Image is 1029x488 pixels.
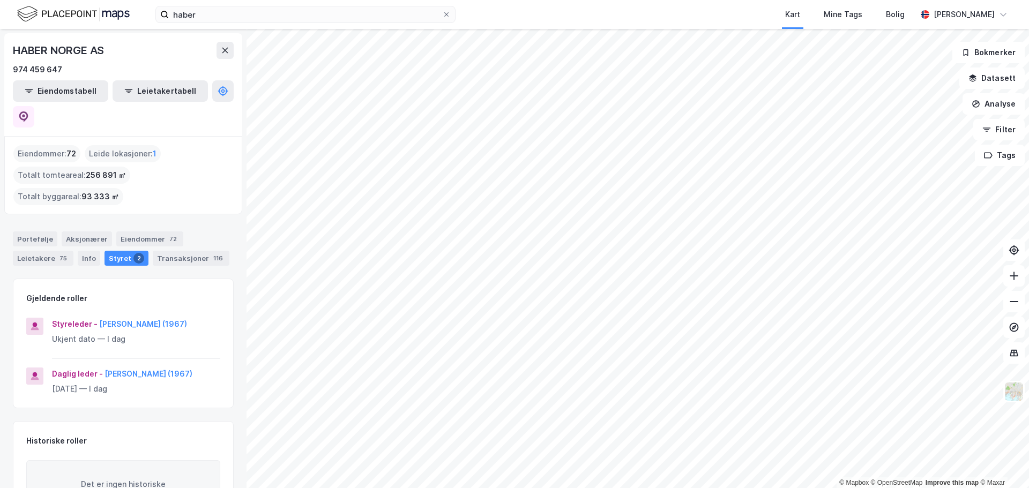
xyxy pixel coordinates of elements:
[824,8,862,21] div: Mine Tags
[86,169,126,182] span: 256 891 ㎡
[116,231,183,246] div: Eiendommer
[113,80,208,102] button: Leietakertabell
[886,8,905,21] div: Bolig
[975,437,1029,488] div: Chatt-widget
[975,145,1025,166] button: Tags
[81,190,119,203] span: 93 333 ㎡
[62,231,112,246] div: Aksjonærer
[105,251,148,266] div: Styret
[66,147,76,160] span: 72
[13,188,123,205] div: Totalt byggareal :
[952,42,1025,63] button: Bokmerker
[934,8,995,21] div: [PERSON_NAME]
[169,6,442,22] input: Søk på adresse, matrikkel, gårdeiere, leietakere eller personer
[26,292,87,305] div: Gjeldende roller
[959,67,1025,89] button: Datasett
[167,234,179,244] div: 72
[13,231,57,246] div: Portefølje
[13,80,108,102] button: Eiendomstabell
[52,382,220,395] div: [DATE] — I dag
[211,253,225,264] div: 116
[785,8,800,21] div: Kart
[975,437,1029,488] iframe: Chat Widget
[57,253,69,264] div: 75
[26,434,87,447] div: Historiske roller
[78,251,100,266] div: Info
[85,145,161,162] div: Leide lokasjoner :
[963,93,1025,115] button: Analyse
[13,42,106,59] div: HABER NORGE AS
[52,333,220,346] div: Ukjent dato — I dag
[153,251,229,266] div: Transaksjoner
[13,63,62,76] div: 974 459 647
[973,119,1025,140] button: Filter
[13,145,80,162] div: Eiendommer :
[926,479,979,486] a: Improve this map
[13,251,73,266] div: Leietakere
[17,5,130,24] img: logo.f888ab2527a4732fd821a326f86c7f29.svg
[13,167,130,184] div: Totalt tomteareal :
[153,147,156,160] span: 1
[839,479,869,486] a: Mapbox
[1004,381,1024,402] img: Z
[133,253,144,264] div: 2
[871,479,923,486] a: OpenStreetMap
